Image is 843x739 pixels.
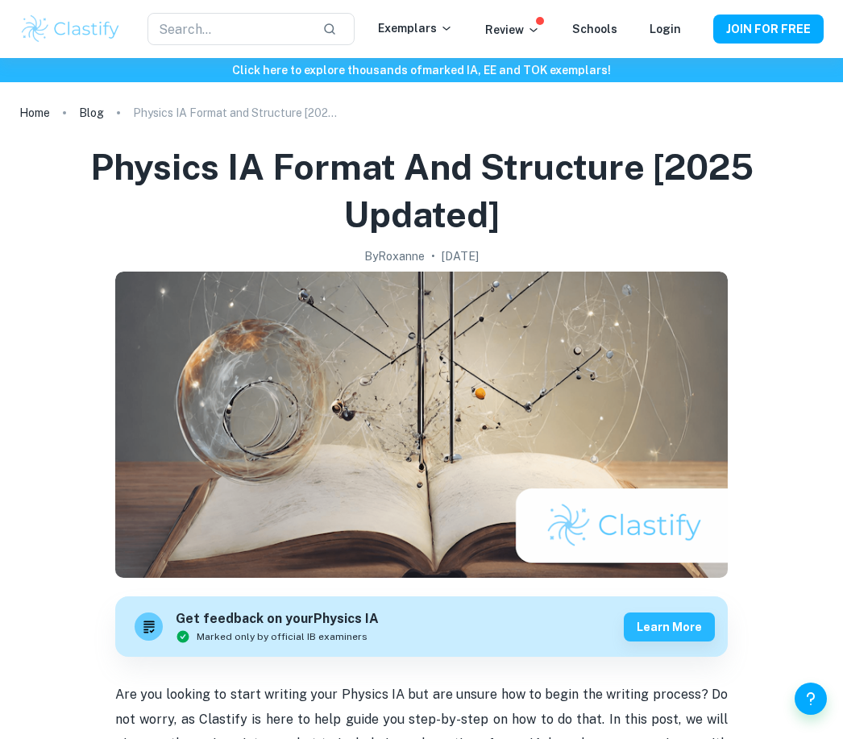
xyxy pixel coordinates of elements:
h6: Click here to explore thousands of marked IA, EE and TOK exemplars ! [3,61,840,79]
img: Physics IA Format and Structure [2025 updated] cover image [115,272,728,578]
a: Blog [79,102,104,124]
p: Exemplars [378,19,453,37]
input: Search... [147,13,309,45]
p: Review [485,21,540,39]
h2: [DATE] [442,247,479,265]
p: • [431,247,435,265]
span: Marked only by official IB examiners [197,629,368,644]
a: Login [650,23,681,35]
button: JOIN FOR FREE [713,15,824,44]
h1: Physics IA Format and Structure [2025 updated] [39,143,804,238]
a: Schools [572,23,617,35]
a: Home [19,102,50,124]
h6: Get feedback on your Physics IA [176,609,379,629]
p: Physics IA Format and Structure [2025 updated] [133,104,343,122]
img: Clastify logo [19,13,122,45]
button: Learn more [624,612,715,641]
a: Get feedback on yourPhysics IAMarked only by official IB examinersLearn more [115,596,728,657]
button: Help and Feedback [795,683,827,715]
h2: By Roxanne [364,247,425,265]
